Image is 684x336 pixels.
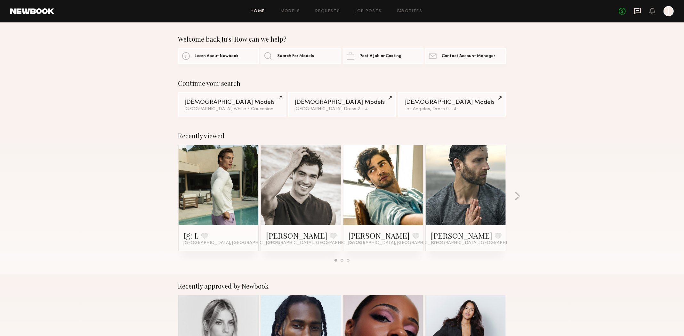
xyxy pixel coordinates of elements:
[664,6,674,16] a: J
[178,132,506,140] div: Recently viewed
[178,92,286,117] a: [DEMOGRAPHIC_DATA] Models[GEOGRAPHIC_DATA], White / Caucasian
[397,9,422,13] a: Favorites
[178,79,506,87] div: Continue your search
[315,9,340,13] a: Requests
[251,9,265,13] a: Home
[359,54,401,58] span: Post A Job or Casting
[266,241,361,246] span: [GEOGRAPHIC_DATA], [GEOGRAPHIC_DATA]
[398,92,506,117] a: [DEMOGRAPHIC_DATA] ModelsLos Angeles, Dress 0 - 4
[425,48,506,64] a: Contact Account Manager
[185,99,280,105] div: [DEMOGRAPHIC_DATA] Models
[294,107,390,111] div: [GEOGRAPHIC_DATA], Dress 2 - 4
[431,230,492,241] a: [PERSON_NAME]
[178,282,506,290] div: Recently approved by Newbook
[404,107,499,111] div: Los Angeles, Dress 0 - 4
[277,54,314,58] span: Search For Models
[266,230,327,241] a: [PERSON_NAME]
[343,48,423,64] a: Post A Job or Casting
[442,54,495,58] span: Contact Account Manager
[349,230,410,241] a: [PERSON_NAME]
[404,99,499,105] div: [DEMOGRAPHIC_DATA] Models
[178,35,506,43] div: Welcome back Ju's! How can we help?
[178,48,259,64] a: Learn About Newbook
[288,92,396,117] a: [DEMOGRAPHIC_DATA] Models[GEOGRAPHIC_DATA], Dress 2 - 4
[431,241,526,246] span: [GEOGRAPHIC_DATA], [GEOGRAPHIC_DATA]
[355,9,382,13] a: Job Posts
[294,99,390,105] div: [DEMOGRAPHIC_DATA] Models
[261,48,341,64] a: Search For Models
[184,230,199,241] a: Ig: I.
[280,9,300,13] a: Models
[349,241,444,246] span: [GEOGRAPHIC_DATA], [GEOGRAPHIC_DATA]
[185,107,280,111] div: [GEOGRAPHIC_DATA], White / Caucasian
[184,241,279,246] span: [GEOGRAPHIC_DATA], [GEOGRAPHIC_DATA]
[195,54,239,58] span: Learn About Newbook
